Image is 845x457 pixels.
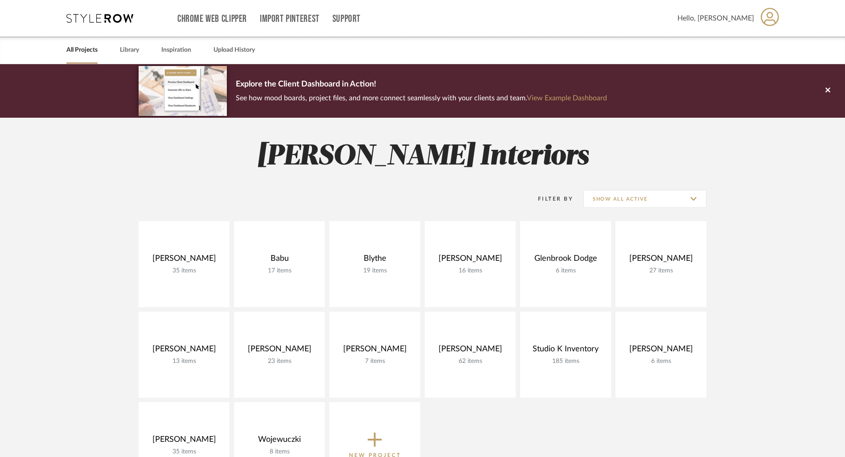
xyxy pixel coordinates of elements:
div: 62 items [432,358,509,365]
div: Studio K Inventory [527,344,604,358]
div: [PERSON_NAME] [432,254,509,267]
div: [PERSON_NAME] [623,344,699,358]
div: 27 items [623,267,699,275]
div: Filter By [526,194,573,203]
div: 185 items [527,358,604,365]
a: All Projects [66,44,98,56]
div: 13 items [146,358,222,365]
div: Blythe [336,254,413,267]
div: 6 items [623,358,699,365]
p: Explore the Client Dashboard in Action! [236,78,607,92]
div: Babu [241,254,318,267]
div: 19 items [336,267,413,275]
a: View Example Dashboard [527,95,607,102]
div: [PERSON_NAME] [146,254,222,267]
div: Glenbrook Dodge [527,254,604,267]
a: Inspiration [161,44,191,56]
div: 6 items [527,267,604,275]
div: [PERSON_NAME] [146,435,222,448]
a: Support [332,15,361,23]
span: Hello, [PERSON_NAME] [677,13,754,24]
div: [PERSON_NAME] [623,254,699,267]
div: 7 items [336,358,413,365]
div: [PERSON_NAME] [336,344,413,358]
h2: [PERSON_NAME] Interiors [102,140,743,173]
div: 35 items [146,267,222,275]
a: Library [120,44,139,56]
div: 17 items [241,267,318,275]
a: Upload History [213,44,255,56]
img: d5d033c5-7b12-40c2-a960-1ecee1989c38.png [139,66,227,115]
div: 23 items [241,358,318,365]
div: [PERSON_NAME] [241,344,318,358]
div: 16 items [432,267,509,275]
div: 35 items [146,448,222,456]
div: Wojewuczki [241,435,318,448]
div: [PERSON_NAME] [146,344,222,358]
div: 8 items [241,448,318,456]
a: Chrome Web Clipper [177,15,247,23]
div: [PERSON_NAME] [432,344,509,358]
p: See how mood boards, project files, and more connect seamlessly with your clients and team. [236,92,607,104]
a: Import Pinterest [260,15,320,23]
